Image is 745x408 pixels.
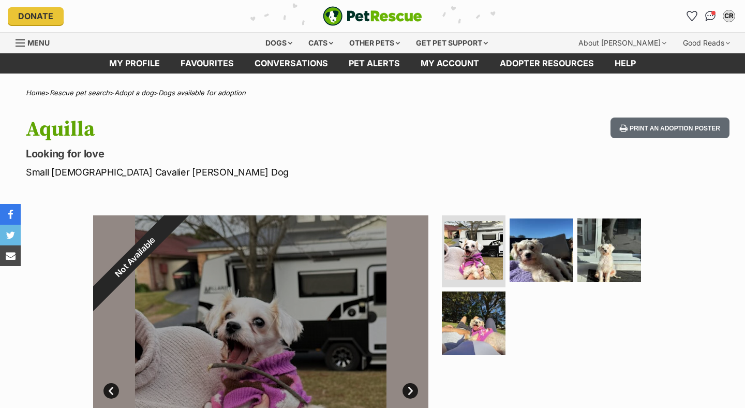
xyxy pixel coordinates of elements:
ul: Account quick links [683,8,737,24]
a: Dogs available for adoption [158,89,246,97]
a: Next [403,383,418,399]
div: Not Available [69,192,200,323]
div: Cats [301,33,340,53]
a: Rescue pet search [50,89,110,97]
img: Photo of Aquilla [442,292,505,355]
a: Donate [8,7,64,25]
img: Photo of Aquilla [577,218,641,282]
a: Prev [103,383,119,399]
button: Print an adoption poster [610,118,729,139]
a: Adopt a dog [114,89,154,97]
a: Conversations [702,8,719,24]
a: My profile [99,53,170,74]
a: Favourites [170,53,244,74]
img: chat-41dd97257d64d25036548639549fe6c8038ab92f7586957e7f3b1b290dea8141.svg [705,11,716,21]
a: Adopter resources [489,53,604,74]
a: conversations [244,53,338,74]
a: Home [26,89,45,97]
img: logo-e224e6f780fb5917bec1dbf3a21bbac754714ae5b6737aabdf751b685950b380.svg [323,6,422,26]
img: Photo of Aquilla [510,218,573,282]
a: Pet alerts [338,53,410,74]
a: Help [604,53,646,74]
div: Get pet support [409,33,495,53]
a: PetRescue [323,6,422,26]
h1: Aquilla [26,118,454,141]
div: About [PERSON_NAME] [571,33,674,53]
div: CR [724,11,734,21]
p: Small [DEMOGRAPHIC_DATA] Cavalier [PERSON_NAME] Dog [26,165,454,179]
a: My account [410,53,489,74]
p: Looking for love [26,147,454,161]
a: Menu [16,33,57,51]
span: Menu [27,38,50,47]
div: Dogs [258,33,300,53]
div: Other pets [342,33,407,53]
a: Favourites [683,8,700,24]
button: My account [721,8,737,24]
img: Photo of Aquilla [444,221,503,280]
div: Good Reads [676,33,737,53]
